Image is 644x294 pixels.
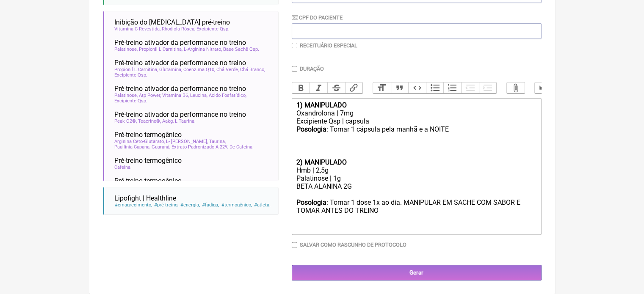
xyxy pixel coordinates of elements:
[162,26,195,32] span: Rhodiola Rósea
[114,59,246,67] span: Pré-treino ativador da performance no treino
[507,82,525,93] button: Attach Files
[292,265,542,280] input: Gerar
[190,93,207,98] span: Leucina
[296,158,346,166] strong: 2) MANIPULADO
[114,177,182,185] span: Pré-treino termogênico
[114,144,254,150] span: Paullinia Cupana, Guaraná, Extrato Padronizado A 22% De Cafeína
[296,166,536,174] div: Hmb | 2,5g
[296,182,536,231] div: BETA ALANINA 2G : Tomar 1 dose 1x ao dia. MANIPULAR EM SACHE COM SABOR E TOMAR ANTES DO TREINO ㅤ
[162,118,174,124] span: Aakg
[114,98,147,104] span: Excipiente Qsp
[114,165,132,170] span: Cafeína
[114,139,165,144] span: Arginina Ceto-Glutarato
[479,82,497,93] button: Increase Level
[209,93,246,98] span: Acido Fosfatídico
[114,194,176,202] span: Lipofight | Healthline
[254,202,271,208] span: atleta
[408,82,426,93] button: Code
[183,67,215,72] span: Coenzima Q10
[114,26,160,32] span: Vitamina C Revestida
[202,202,219,208] span: fadiga
[114,47,138,52] span: Palatinose
[114,157,182,165] span: Pré-treino termogênico
[300,242,406,248] label: Salvar como rascunho de Protocolo
[114,85,246,93] span: Pré-treino ativador da performance no treino
[300,66,324,72] label: Duração
[138,118,161,124] span: Teacrine®
[296,198,326,206] strong: Posologia
[300,42,357,49] label: Receituário Especial
[114,72,147,78] span: Excipiente Qsp
[114,202,152,208] span: emagrecimento
[209,139,226,144] span: Taurina
[426,82,444,93] button: Bullets
[114,110,246,118] span: Pré-treino ativador da performance no treino
[296,117,536,125] div: Excipiente Qsp | capsula
[216,67,239,72] span: Chá Verde
[296,125,326,133] strong: Posologia
[184,47,222,52] span: L-Arginina Nitrato
[196,26,229,32] span: Excipiente Qsp
[180,202,200,208] span: energia
[114,18,230,26] span: Inibição do [MEDICAL_DATA] pré-treino
[535,82,553,93] button: Undo
[114,93,138,98] span: Palatinose
[139,47,182,52] span: Propionil L Carnitina
[139,93,161,98] span: Atp Power
[162,93,189,98] span: Vitamina B6
[391,82,409,93] button: Quote
[114,67,158,72] span: Propionil L Carnitina
[221,202,252,208] span: termogênico
[345,82,363,93] button: Link
[114,38,246,47] span: Pré-treino ativador da performance no treino
[296,125,536,158] div: : Tomar 1 cápsula pela manhã e a NOITE ㅤ
[296,101,346,109] strong: 1) MANIPULADO
[223,47,259,52] span: Base Sachê Qsp
[175,118,196,124] span: L Taurina
[166,139,208,144] span: L- [PERSON_NAME]
[240,67,265,72] span: Chá Branco
[461,82,479,93] button: Decrease Level
[373,82,391,93] button: Heading
[159,67,182,72] span: Glutamina
[292,14,343,21] label: CPF do Paciente
[154,202,179,208] span: pré-treino
[296,174,536,182] div: Palatinose | 1g
[443,82,461,93] button: Numbers
[114,131,182,139] span: Pré-treino termogênico
[114,118,137,124] span: Peak O2®
[296,109,536,117] div: Oxandrolona | 7mg
[327,82,345,93] button: Strikethrough
[310,82,327,93] button: Italic
[292,82,310,93] button: Bold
